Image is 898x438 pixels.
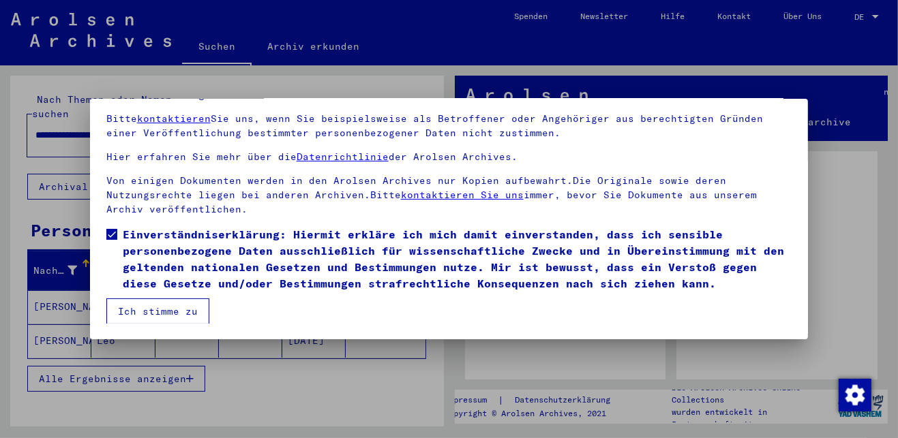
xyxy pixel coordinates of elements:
a: kontaktieren [137,112,211,125]
p: Bitte Sie uns, wenn Sie beispielsweise als Betroffener oder Angehöriger aus berechtigten Gründen ... [106,112,792,140]
a: Datenrichtlinie [297,151,389,163]
p: Hier erfahren Sie mehr über die der Arolsen Archives. [106,150,792,164]
img: Zustimmung ändern [839,379,871,411]
span: Einverständniserklärung: Hiermit erkläre ich mich damit einverstanden, dass ich sensible personen... [123,226,792,292]
button: Ich stimme zu [106,298,209,324]
p: Von einigen Dokumenten werden in den Arolsen Archives nur Kopien aufbewahrt.Die Originale sowie d... [106,174,792,217]
a: kontaktieren Sie uns [401,189,524,201]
